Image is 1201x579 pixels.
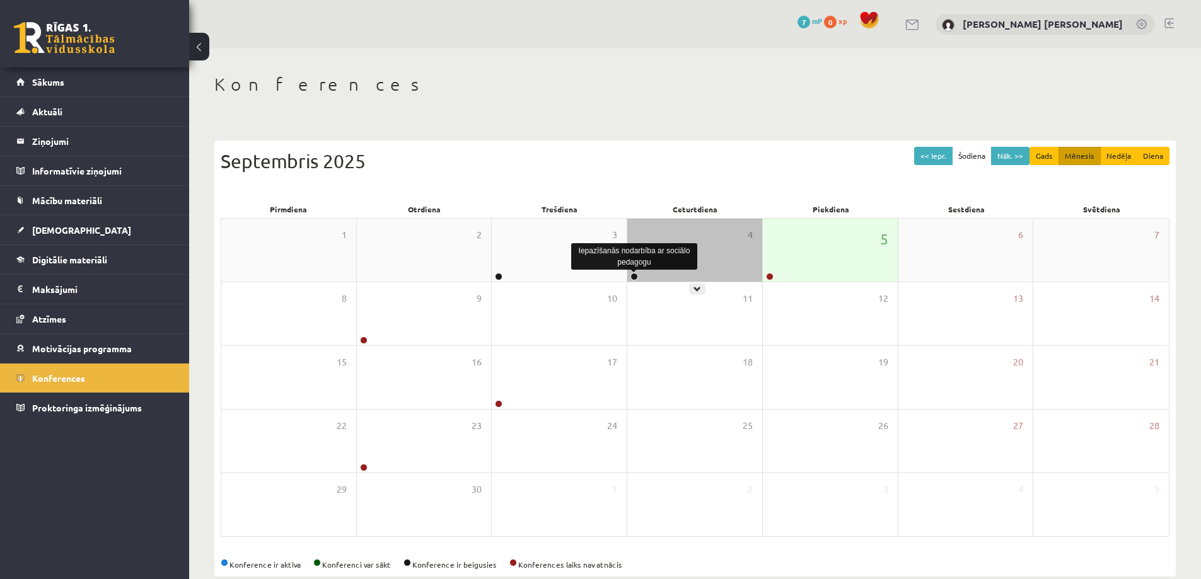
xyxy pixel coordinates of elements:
[16,304,173,333] a: Atzīmes
[812,16,822,26] span: mP
[824,16,853,26] a: 0 xp
[32,402,142,413] span: Proktoringa izmēģinājums
[1149,419,1159,433] span: 28
[1030,147,1059,165] button: Gads
[878,419,888,433] span: 26
[32,76,64,88] span: Sākums
[880,228,888,249] span: 5
[612,228,617,242] span: 3
[1013,292,1023,306] span: 13
[798,16,810,28] span: 7
[492,200,627,218] div: Trešdiena
[763,200,898,218] div: Piekdiena
[32,224,131,236] span: [DEMOGRAPHIC_DATA]
[16,364,173,393] a: Konferences
[1149,292,1159,306] span: 14
[898,200,1034,218] div: Sestdiena
[16,334,173,363] a: Motivācijas programma
[824,16,837,28] span: 0
[942,19,954,32] img: Frančesko Pio Bevilakva
[798,16,822,26] a: 7 mP
[16,186,173,215] a: Mācību materiāli
[32,275,173,304] legend: Maksājumi
[952,147,992,165] button: Šodiena
[1018,483,1023,496] span: 4
[16,156,173,185] a: Informatīvie ziņojumi
[32,156,173,185] legend: Informatīvie ziņojumi
[607,419,617,433] span: 24
[472,419,482,433] span: 23
[743,292,753,306] span: 11
[1100,147,1137,165] button: Nedēļa
[472,483,482,496] span: 30
[748,483,753,496] span: 2
[1154,483,1159,496] span: 5
[221,559,1169,570] div: Konference ir aktīva Konferenci var sākt Konference ir beigusies Konferences laiks nav atnācis
[607,355,617,369] span: 17
[32,254,107,265] span: Digitālie materiāli
[878,292,888,306] span: 12
[748,228,753,242] span: 4
[14,22,115,54] a: Rīgas 1. Tālmācības vidusskola
[883,483,888,496] span: 3
[337,355,347,369] span: 15
[1154,228,1159,242] span: 7
[16,67,173,96] a: Sākums
[914,147,953,165] button: << Iepr.
[32,343,132,354] span: Motivācijas programma
[16,215,173,244] a: [DEMOGRAPHIC_DATA]
[963,18,1123,30] a: [PERSON_NAME] [PERSON_NAME]
[32,313,66,324] span: Atzīmes
[1034,200,1169,218] div: Svētdiena
[356,200,492,218] div: Otrdiena
[342,292,347,306] span: 8
[743,355,753,369] span: 18
[838,16,847,26] span: xp
[1018,228,1023,242] span: 6
[214,74,1176,95] h1: Konferences
[878,355,888,369] span: 19
[16,245,173,274] a: Digitālie materiāli
[1149,355,1159,369] span: 21
[32,372,85,384] span: Konferences
[607,292,617,306] span: 10
[472,355,482,369] span: 16
[337,483,347,496] span: 29
[32,106,62,117] span: Aktuāli
[991,147,1030,165] button: Nāk. >>
[477,228,482,242] span: 2
[1137,147,1169,165] button: Diena
[1059,147,1101,165] button: Mēnesis
[221,200,356,218] div: Pirmdiena
[32,195,102,206] span: Mācību materiāli
[612,483,617,496] span: 1
[32,127,173,156] legend: Ziņojumi
[743,419,753,433] span: 25
[221,147,1169,175] div: Septembris 2025
[16,393,173,422] a: Proktoringa izmēģinājums
[571,243,697,270] div: Iepazīšanās nodarbība ar sociālo pedagogu
[16,127,173,156] a: Ziņojumi
[477,292,482,306] span: 9
[627,200,763,218] div: Ceturtdiena
[1013,355,1023,369] span: 20
[16,97,173,126] a: Aktuāli
[342,228,347,242] span: 1
[16,275,173,304] a: Maksājumi
[1013,419,1023,433] span: 27
[337,419,347,433] span: 22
